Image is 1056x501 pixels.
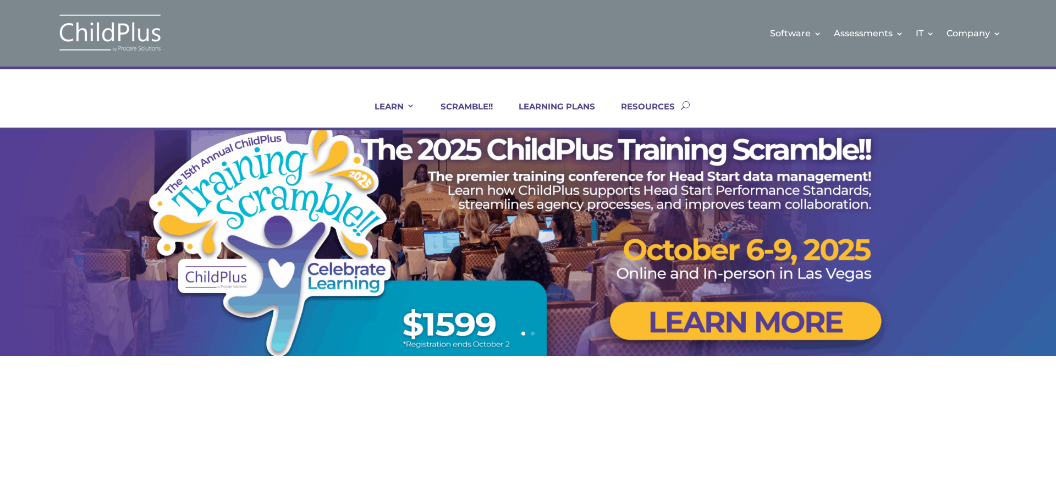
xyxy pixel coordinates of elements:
a: Assessments [834,11,904,56]
a: 2 [531,332,535,335]
a: Software [770,11,822,56]
a: 1 [521,332,525,335]
a: IT [916,11,934,56]
a: SCRAMBLE!! [427,101,493,128]
a: Company [947,11,1001,56]
a: LEARNING PLANS [505,101,595,128]
a: LEARN [361,101,415,128]
a: RESOURCES [607,101,675,128]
